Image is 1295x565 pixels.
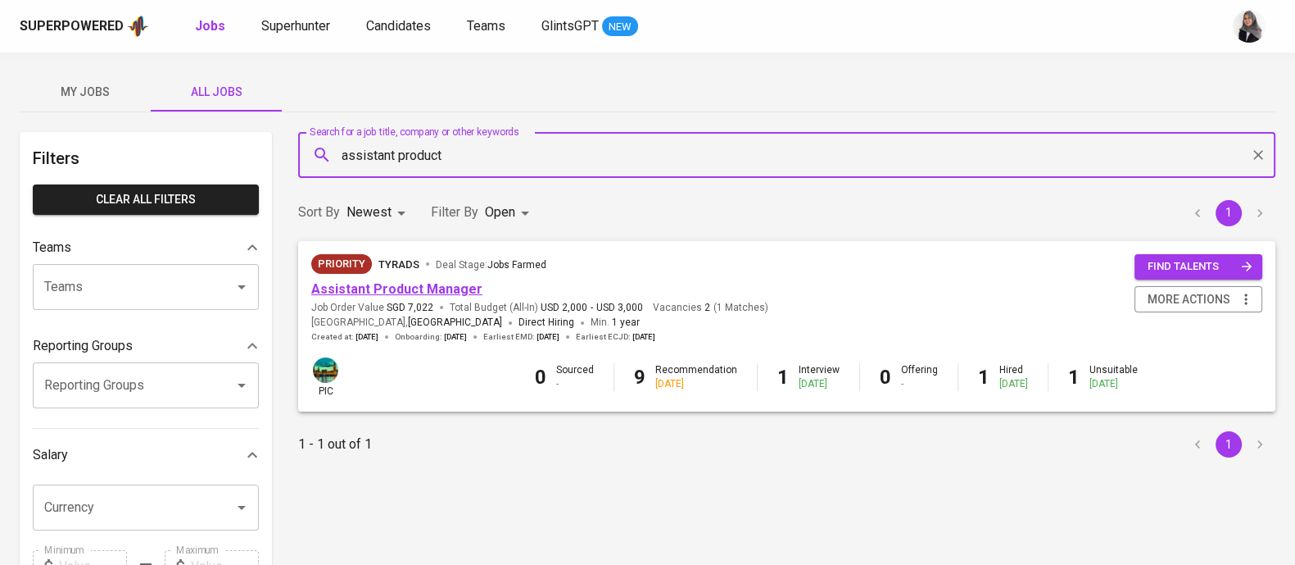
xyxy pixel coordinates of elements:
[653,301,768,315] span: Vacancies ( 1 Matches )
[311,254,372,274] div: New Job received from Demand Team
[632,331,655,343] span: [DATE]
[29,82,141,103] span: My Jobs
[612,317,640,328] span: 1 year
[591,317,640,328] span: Min.
[978,366,989,389] b: 1
[880,366,891,389] b: 0
[311,256,372,272] span: Priority
[1134,254,1262,280] button: find talents
[485,198,535,228] div: Open
[355,331,378,343] span: [DATE]
[311,281,482,297] a: Assistant Product Manager
[467,18,505,34] span: Teams
[596,301,643,315] span: USD 3,000
[33,238,71,257] p: Teams
[602,19,638,35] span: NEW
[431,203,478,222] p: Filter By
[541,301,587,315] span: USD 2,000
[1089,377,1138,391] div: [DATE]
[487,259,546,271] span: Jobs Farmed
[901,377,938,391] div: -
[541,18,599,34] span: GlintsGPT
[298,435,372,454] p: 1 - 1 out of 1
[556,377,594,391] div: -
[346,203,392,222] p: Newest
[195,16,229,37] a: Jobs
[230,374,253,397] button: Open
[576,331,655,343] span: Earliest ECJD :
[556,363,594,391] div: Sourced
[46,189,246,210] span: Clear All filters
[1182,200,1275,226] nav: pagination navigation
[311,356,340,399] div: pic
[33,185,259,215] button: Clear All filters
[395,331,467,343] span: Onboarding :
[311,301,433,315] span: Job Order Value
[261,16,333,37] a: Superhunter
[436,259,546,271] span: Deal Stage :
[311,331,378,343] span: Created at :
[33,445,68,465] p: Salary
[541,16,638,37] a: GlintsGPT NEW
[1134,286,1262,313] button: more actions
[1089,363,1138,391] div: Unsuitable
[999,377,1028,391] div: [DATE]
[450,301,643,315] span: Total Budget (All-In)
[313,358,338,383] img: a5d44b89-0c59-4c54-99d0-a63b29d42bd3.jpg
[127,14,149,39] img: app logo
[655,363,737,391] div: Recommendation
[483,331,559,343] span: Earliest EMD :
[366,16,434,37] a: Candidates
[1148,257,1252,276] span: find talents
[591,301,593,315] span: -
[537,331,559,343] span: [DATE]
[634,366,645,389] b: 9
[33,330,259,362] div: Reporting Groups
[901,363,938,391] div: Offering
[777,366,789,389] b: 1
[408,315,502,331] span: [GEOGRAPHIC_DATA]
[378,258,419,271] span: Tyrads
[195,18,225,34] b: Jobs
[518,317,574,328] span: Direct Hiring
[444,331,467,343] span: [DATE]
[1216,200,1242,226] button: page 1
[1182,431,1275,458] nav: pagination navigation
[366,18,431,34] span: Candidates
[33,336,133,356] p: Reporting Groups
[1233,10,1266,43] img: sinta.windasari@glints.com
[161,82,272,103] span: All Jobs
[33,231,259,264] div: Teams
[1148,289,1230,310] span: more actions
[799,377,840,391] div: [DATE]
[346,198,411,228] div: Newest
[1216,431,1242,458] button: page 1
[20,14,149,39] a: Superpoweredapp logo
[799,363,840,391] div: Interview
[298,203,340,222] p: Sort By
[387,301,433,315] span: SGD 7,022
[311,315,502,331] span: [GEOGRAPHIC_DATA] ,
[535,366,546,389] b: 0
[1247,144,1270,166] button: Clear
[655,377,737,391] div: [DATE]
[485,204,515,220] span: Open
[467,16,509,37] a: Teams
[33,145,259,171] h6: Filters
[261,18,330,34] span: Superhunter
[702,301,710,315] span: 2
[230,276,253,298] button: Open
[20,17,124,36] div: Superpowered
[33,439,259,472] div: Salary
[1068,366,1080,389] b: 1
[999,363,1028,391] div: Hired
[230,496,253,519] button: Open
